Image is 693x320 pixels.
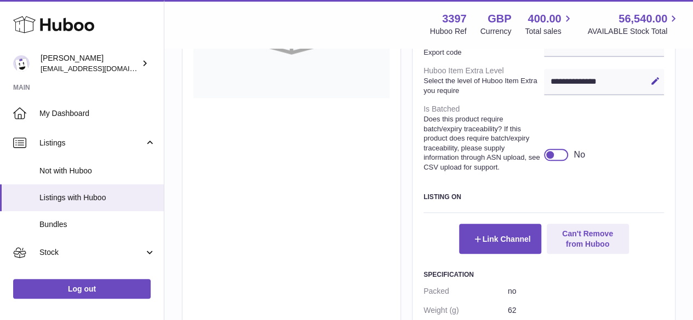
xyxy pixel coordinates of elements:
[547,224,629,253] button: Can't Remove from Huboo
[442,11,467,26] strong: 3397
[480,26,512,37] div: Currency
[423,61,544,100] dt: Huboo Item Extra Level
[13,55,30,72] img: internalAdmin-3397@internal.huboo.com
[618,11,667,26] span: 56,540.00
[574,149,585,161] div: No
[587,26,680,37] span: AVAILABLE Stock Total
[488,11,511,26] strong: GBP
[423,76,541,95] strong: Select the level of Huboo Item Extra you require
[39,166,156,176] span: Not with Huboo
[41,64,161,73] span: [EMAIL_ADDRESS][DOMAIN_NAME]
[39,219,156,230] span: Bundles
[39,247,144,258] span: Stock
[39,138,144,148] span: Listings
[423,270,664,279] h3: Specification
[508,282,664,301] dd: no
[423,282,508,301] dt: Packed
[13,279,151,299] a: Log out
[41,53,139,74] div: [PERSON_NAME]
[587,11,680,37] a: 56,540.00 AVAILABLE Stock Total
[430,26,467,37] div: Huboo Ref
[423,193,664,201] h3: Listing On
[39,193,156,203] span: Listings with Huboo
[423,100,544,176] dt: Is Batched
[423,301,508,320] dt: Weight (g)
[528,11,561,26] span: 400.00
[508,301,664,320] dd: 62
[459,224,541,253] button: Link Channel
[423,48,541,57] strong: Export code
[525,11,574,37] a: 400.00 Total sales
[525,26,574,37] span: Total sales
[423,114,541,172] strong: Does this product require batch/expiry traceability? If this product does require batch/expiry tr...
[39,108,156,119] span: My Dashboard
